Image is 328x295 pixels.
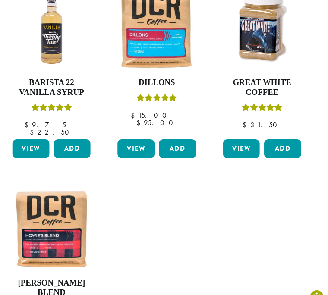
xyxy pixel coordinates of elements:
button: Add [66,133,101,151]
div: Rated 5.00 out of 5 [145,89,183,102]
h4: Dillons [124,74,203,84]
bdi: 22.50 [42,122,84,131]
span: – [86,115,89,124]
span: $ [38,115,45,124]
span: – [186,106,189,115]
h4: Great White Coffee [225,74,304,93]
div: Rated 5.00 out of 5 [44,98,83,111]
bdi: 15.00 [139,106,177,115]
a: View [126,133,162,151]
bdi: 9.75 [38,115,78,124]
button: Add [166,133,202,151]
span: $ [144,113,151,122]
h4: [PERSON_NAME] Blend [24,266,103,285]
span: $ [246,115,253,124]
bdi: 95.00 [144,113,183,122]
a: View [26,133,61,151]
img: Howies-Blend-12oz-300x300.jpg [24,180,103,259]
button: Add [267,133,302,151]
div: Rated 5.00 out of 5 [245,98,284,111]
bdi: 31.50 [246,115,283,124]
a: View [227,133,263,151]
h4: Barista 22 Vanilla Syrup [24,74,103,93]
span: $ [42,122,50,131]
span: $ [139,106,146,115]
